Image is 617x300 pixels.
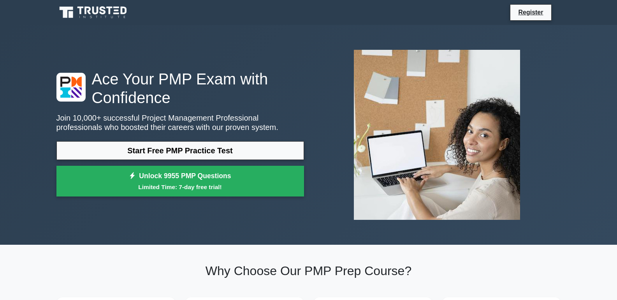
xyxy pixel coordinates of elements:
a: Unlock 9955 PMP QuestionsLimited Time: 7-day free trial! [56,166,304,197]
p: Join 10,000+ successful Project Management Professional professionals who boosted their careers w... [56,113,304,132]
a: Start Free PMP Practice Test [56,141,304,160]
small: Limited Time: 7-day free trial! [66,182,294,191]
a: Register [513,7,548,17]
h2: Why Choose Our PMP Prep Course? [56,263,561,278]
h1: Ace Your PMP Exam with Confidence [56,70,304,107]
